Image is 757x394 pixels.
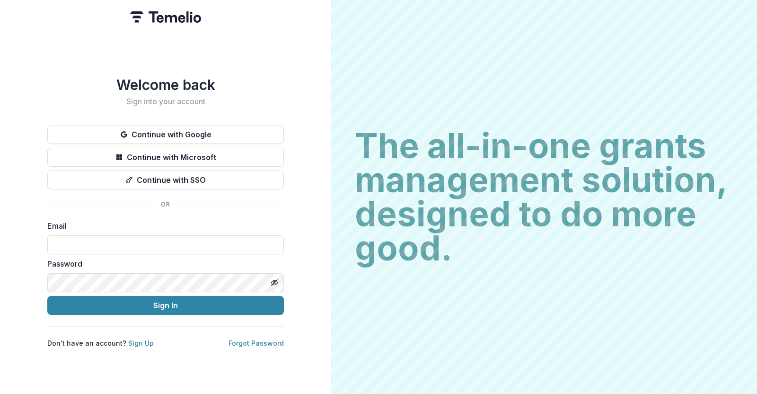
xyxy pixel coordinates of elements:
[47,296,284,315] button: Sign In
[130,11,201,23] img: Temelio
[47,125,284,144] button: Continue with Google
[267,275,282,290] button: Toggle password visibility
[47,148,284,167] button: Continue with Microsoft
[229,339,284,347] a: Forgot Password
[47,220,278,232] label: Email
[47,170,284,189] button: Continue with SSO
[47,97,284,106] h2: Sign into your account
[128,339,154,347] a: Sign Up
[47,338,154,348] p: Don't have an account?
[47,258,278,269] label: Password
[47,76,284,93] h1: Welcome back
